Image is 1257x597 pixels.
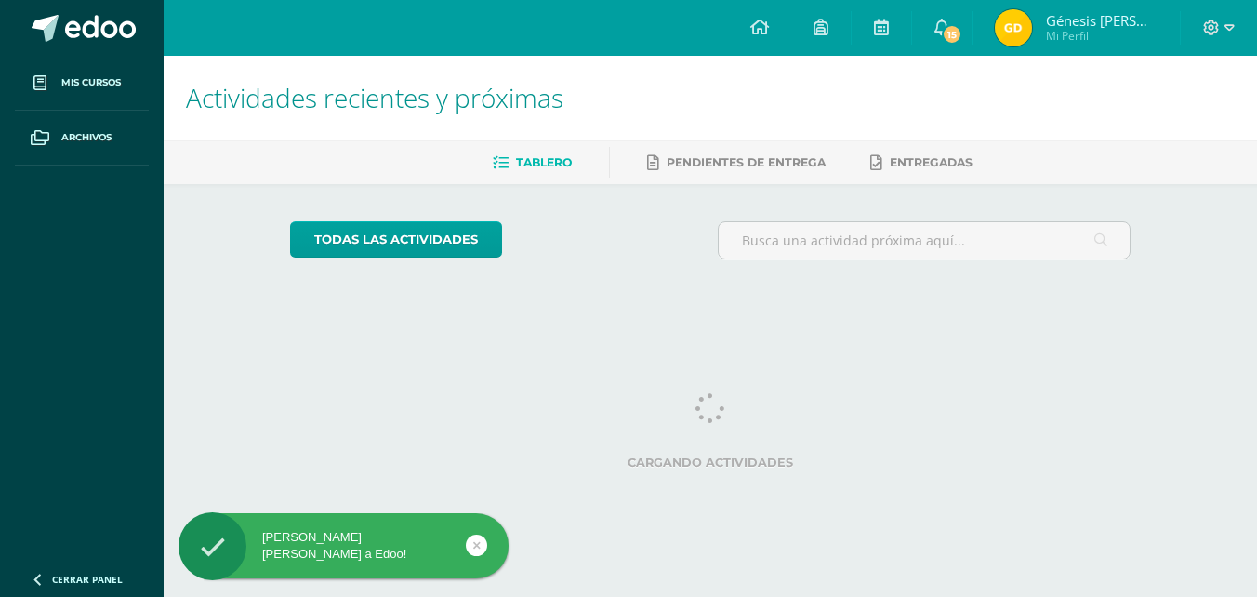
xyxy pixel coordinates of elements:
a: Entregadas [870,148,973,178]
img: 141d23962beccd975422cd4b8cf5db7c.png [995,9,1032,46]
span: Tablero [516,155,572,169]
span: 15 [942,24,962,45]
span: Mi Perfil [1046,28,1158,44]
span: Pendientes de entrega [667,155,826,169]
span: Mis cursos [61,75,121,90]
span: Cerrar panel [52,573,123,586]
span: Génesis [PERSON_NAME] [1046,11,1158,30]
a: Pendientes de entrega [647,148,826,178]
input: Busca una actividad próxima aquí... [719,222,1131,259]
span: Archivos [61,130,112,145]
a: Tablero [493,148,572,178]
span: Actividades recientes y próximas [186,80,563,115]
a: todas las Actividades [290,221,502,258]
div: [PERSON_NAME] [PERSON_NAME] a Edoo! [179,529,509,563]
label: Cargando actividades [290,456,1131,470]
span: Entregadas [890,155,973,169]
a: Mis cursos [15,56,149,111]
a: Archivos [15,111,149,166]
